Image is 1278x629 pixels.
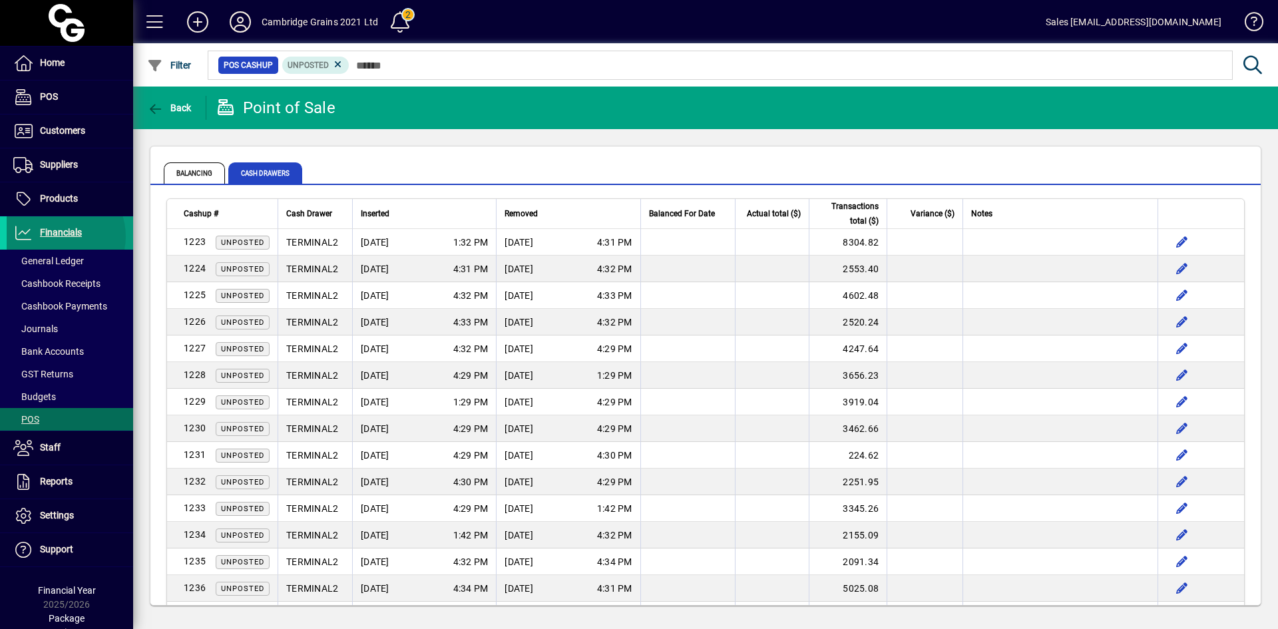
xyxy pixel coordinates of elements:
[597,236,632,249] span: 4:31 PM
[453,236,489,249] span: 1:32 PM
[505,289,533,302] span: [DATE]
[7,408,133,431] a: POS
[49,613,85,624] span: Package
[505,206,538,221] span: Removed
[453,502,489,515] span: 4:29 PM
[1171,578,1193,599] button: Edit
[13,256,84,266] span: General Ledger
[221,478,264,487] span: Unposted
[286,449,344,462] div: TERMINAL2
[453,555,489,568] span: 4:32 PM
[1171,232,1193,253] button: Edit
[597,475,632,489] span: 4:29 PM
[184,341,270,355] div: 1227
[286,369,344,382] div: TERMINAL2
[38,585,96,596] span: Financial Year
[40,91,58,102] span: POS
[505,262,533,276] span: [DATE]
[809,335,887,362] td: 4247.64
[505,475,533,489] span: [DATE]
[361,369,389,382] span: [DATE]
[221,371,264,380] span: Unposted
[286,555,344,568] div: TERMINAL2
[13,346,84,357] span: Bank Accounts
[453,449,489,462] span: 4:29 PM
[7,363,133,385] a: GST Returns
[747,206,801,221] span: Actual total ($)
[286,475,344,489] div: TERMINAL2
[286,315,344,329] div: TERMINAL2
[809,442,887,469] td: 224.62
[286,206,332,221] span: Cash Drawer
[597,369,632,382] span: 1:29 PM
[144,96,195,120] button: Back
[221,398,264,407] span: Unposted
[286,342,344,355] div: TERMINAL2
[184,288,270,302] div: 1225
[184,395,270,409] div: 1229
[361,475,389,489] span: [DATE]
[809,389,887,415] td: 3919.04
[184,528,270,542] div: 1234
[176,10,219,34] button: Add
[286,502,344,515] div: TERMINAL2
[1171,338,1193,359] button: Edit
[597,315,632,329] span: 4:32 PM
[164,162,225,184] span: Balancing
[184,206,270,221] div: Cashup #
[809,309,887,335] td: 2520.24
[184,421,270,435] div: 1230
[7,431,133,465] a: Staff
[7,499,133,532] a: Settings
[453,528,489,542] span: 1:42 PM
[1171,498,1193,519] button: Edit
[7,47,133,80] a: Home
[597,422,632,435] span: 4:29 PM
[809,495,887,522] td: 3345.26
[809,256,887,282] td: 2553.40
[13,323,58,334] span: Journals
[809,469,887,495] td: 2251.95
[219,10,262,34] button: Profile
[809,548,887,575] td: 2091.34
[224,59,273,72] span: POS Cashup
[453,262,489,276] span: 4:31 PM
[971,206,992,221] span: Notes
[505,502,533,515] span: [DATE]
[453,315,489,329] span: 4:33 PM
[1171,365,1193,386] button: Edit
[361,342,389,355] span: [DATE]
[184,315,270,329] div: 1226
[809,415,887,442] td: 3462.66
[597,262,632,276] span: 4:32 PM
[286,422,344,435] div: TERMINAL2
[40,125,85,136] span: Customers
[7,272,133,295] a: Cashbook Receipts
[361,315,389,329] span: [DATE]
[361,262,389,276] span: [DATE]
[1171,604,1193,626] button: Edit
[184,554,270,568] div: 1235
[361,555,389,568] span: [DATE]
[228,162,302,184] span: Cash Drawers
[453,422,489,435] span: 4:29 PM
[453,289,489,302] span: 4:32 PM
[40,544,73,554] span: Support
[40,510,74,521] span: Settings
[453,395,489,409] span: 1:29 PM
[221,265,264,274] span: Unposted
[505,236,533,249] span: [DATE]
[221,318,264,327] span: Unposted
[505,528,533,542] span: [DATE]
[649,206,727,221] div: Balanced For Date
[13,278,101,289] span: Cashbook Receipts
[184,448,270,462] div: 1231
[221,505,264,513] span: Unposted
[1171,524,1193,546] button: Edit
[221,558,264,566] span: Unposted
[361,236,389,249] span: [DATE]
[361,528,389,542] span: [DATE]
[7,317,133,340] a: Journals
[505,395,533,409] span: [DATE]
[184,581,270,595] div: 1236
